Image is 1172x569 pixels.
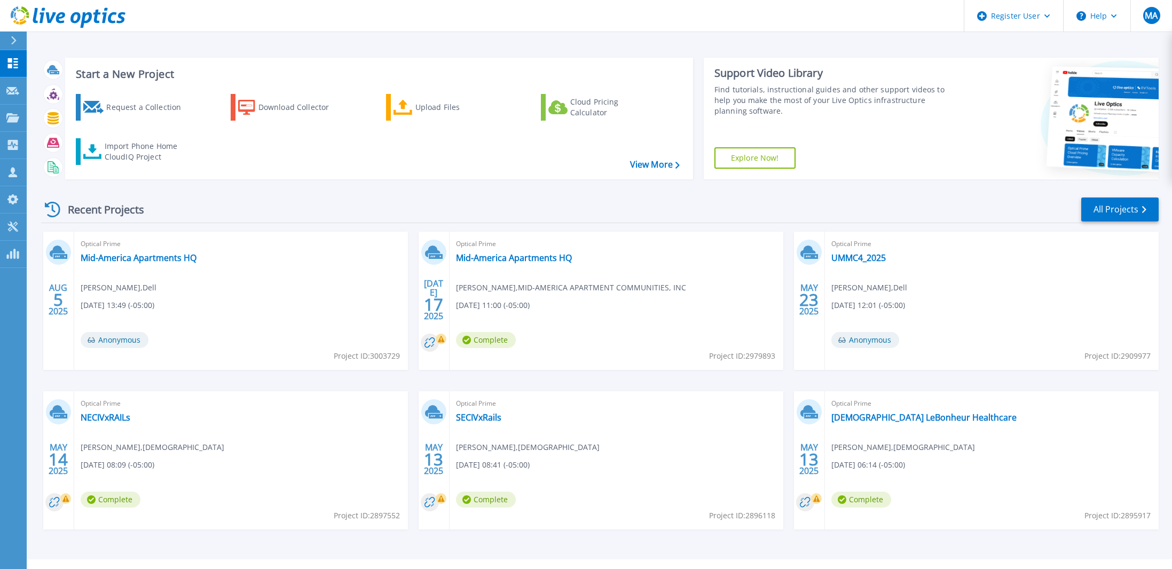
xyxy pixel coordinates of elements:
a: Explore Now! [714,147,796,169]
a: Cloud Pricing Calculator [541,94,660,121]
h3: Start a New Project [76,68,679,80]
span: Anonymous [831,332,899,348]
span: Optical Prime [81,398,402,409]
a: [DEMOGRAPHIC_DATA] LeBonheur Healthcare [831,412,1017,423]
span: 13 [799,455,819,464]
span: Complete [831,492,891,508]
div: Download Collector [258,97,344,118]
div: Upload Files [415,97,501,118]
span: 17 [424,300,443,309]
div: Import Phone Home CloudIQ Project [105,141,188,162]
span: [PERSON_NAME] , Dell [81,282,156,294]
span: Project ID: 2979893 [709,350,775,362]
span: [DATE] 13:49 (-05:00) [81,299,154,311]
span: Optical Prime [456,398,777,409]
span: Project ID: 3003729 [334,350,400,362]
span: [PERSON_NAME] , [DEMOGRAPHIC_DATA] [831,441,975,453]
span: [DATE] 06:14 (-05:00) [831,459,905,471]
span: Project ID: 2896118 [709,510,775,521]
span: [DATE] 12:01 (-05:00) [831,299,905,311]
span: Optical Prime [81,238,402,250]
a: Mid-America Apartments HQ [456,252,572,263]
div: MAY 2025 [423,440,444,479]
div: [DATE] 2025 [423,280,444,319]
span: [PERSON_NAME] , MID-AMERICA APARTMENT COMMUNITIES, INC [456,282,686,294]
div: Find tutorials, instructional guides and other support videos to help you make the most of your L... [714,84,948,116]
span: 5 [53,295,63,304]
a: View More [630,160,680,170]
span: Project ID: 2909977 [1084,350,1151,362]
span: Project ID: 2897552 [334,510,400,521]
div: AUG 2025 [48,280,68,319]
span: Optical Prime [456,238,777,250]
span: Complete [456,492,516,508]
a: All Projects [1081,197,1159,222]
span: 23 [799,295,819,304]
span: 14 [49,455,68,464]
a: SECIVxRails [456,412,501,423]
span: Complete [81,492,140,508]
span: [DATE] 11:00 (-05:00) [456,299,530,311]
a: Upload Files [386,94,505,121]
div: MAY 2025 [799,280,819,319]
span: [DATE] 08:41 (-05:00) [456,459,530,471]
span: [PERSON_NAME] , Dell [831,282,907,294]
div: Support Video Library [714,66,948,80]
a: NECIVxRAILs [81,412,130,423]
a: Mid-America Apartments HQ [81,252,196,263]
a: UMMC4_2025 [831,252,886,263]
div: Cloud Pricing Calculator [570,97,656,118]
div: Recent Projects [41,196,159,223]
span: [PERSON_NAME] , [DEMOGRAPHIC_DATA] [81,441,224,453]
span: Project ID: 2895917 [1084,510,1151,521]
span: Anonymous [81,332,148,348]
span: 13 [424,455,443,464]
span: Optical Prime [831,398,1152,409]
span: [DATE] 08:09 (-05:00) [81,459,154,471]
div: Request a Collection [106,97,192,118]
div: MAY 2025 [48,440,68,479]
span: MA [1145,11,1158,20]
span: Complete [456,332,516,348]
a: Download Collector [231,94,350,121]
div: MAY 2025 [799,440,819,479]
span: Optical Prime [831,238,1152,250]
a: Request a Collection [76,94,195,121]
span: [PERSON_NAME] , [DEMOGRAPHIC_DATA] [456,441,600,453]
